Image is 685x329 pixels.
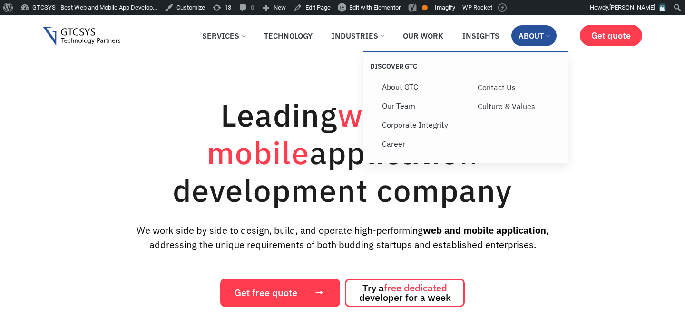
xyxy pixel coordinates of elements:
a: Our Team [375,96,470,115]
a: Get quote [580,25,642,46]
a: Corporate Integrity [375,115,470,134]
span: web and mobile [207,95,465,173]
span: Edit with Elementor [349,4,401,11]
a: About GTC [375,77,470,96]
span: Get quote [591,30,631,40]
a: Get free quote [220,279,340,307]
a: Technology [257,25,320,46]
p: Discover GTC [370,62,466,70]
span: [PERSON_NAME] [609,4,655,11]
a: Contact Us [470,78,566,97]
a: About [511,25,557,46]
span: Get free quote [235,288,297,298]
h1: Leading application development company [128,96,557,209]
div: OK [422,5,428,10]
span: free dedicated [384,281,447,294]
a: Try afree dedicated developer for a week [345,279,465,307]
a: Career [375,134,470,153]
a: Services [195,25,252,46]
a: Insights [455,25,507,46]
a: Industries [324,25,391,46]
p: We work side by side to design, build, and operate high-performing , addressing the unique requir... [121,223,564,252]
span: Try a developer for a week [359,283,451,302]
img: Gtcsys logo [43,27,120,46]
a: Culture & Values [470,97,566,116]
strong: web and mobile application [423,224,546,237]
a: Our Work [396,25,450,46]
